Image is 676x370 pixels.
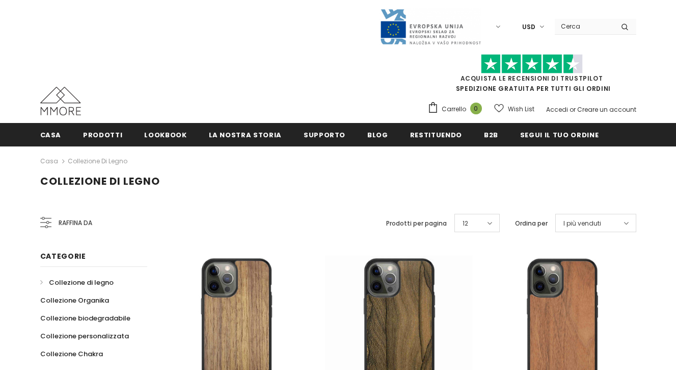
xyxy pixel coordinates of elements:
[570,105,576,114] span: or
[380,8,481,45] img: Javni Razpis
[144,130,186,140] span: Lookbook
[484,123,498,146] a: B2B
[40,87,81,115] img: Casi MMORE
[461,74,603,83] a: Acquista le recensioni di TrustPilot
[68,157,127,165] a: Collezione di legno
[508,104,534,114] span: Wish List
[410,123,462,146] a: Restituendo
[577,105,636,114] a: Creare un account
[40,295,109,305] span: Collezione Organika
[40,291,109,309] a: Collezione Organika
[515,218,548,229] label: Ordina per
[40,327,129,345] a: Collezione personalizzata
[380,22,481,31] a: Javni Razpis
[563,218,601,229] span: I più venduti
[40,174,160,188] span: Collezione di legno
[40,274,114,291] a: Collezione di legno
[83,130,122,140] span: Prodotti
[367,130,388,140] span: Blog
[520,130,599,140] span: Segui il tuo ordine
[463,218,468,229] span: 12
[49,278,114,287] span: Collezione di legno
[40,349,103,359] span: Collezione Chakra
[304,130,345,140] span: supporto
[427,102,487,117] a: Carrello 0
[304,123,345,146] a: supporto
[484,130,498,140] span: B2B
[427,59,636,93] span: SPEDIZIONE GRATUITA PER TUTTI GLI ORDINI
[386,218,447,229] label: Prodotti per pagina
[410,130,462,140] span: Restituendo
[40,331,129,341] span: Collezione personalizzata
[144,123,186,146] a: Lookbook
[40,309,130,327] a: Collezione biodegradabile
[40,345,103,363] a: Collezione Chakra
[442,104,466,114] span: Carrello
[481,54,583,74] img: Fidati di Pilot Stars
[367,123,388,146] a: Blog
[470,103,482,114] span: 0
[40,123,62,146] a: Casa
[59,217,92,229] span: Raffina da
[494,100,534,118] a: Wish List
[555,19,613,34] input: Search Site
[209,130,282,140] span: La nostra storia
[522,22,535,32] span: USD
[520,123,599,146] a: Segui il tuo ordine
[40,313,130,323] span: Collezione biodegradabile
[83,123,122,146] a: Prodotti
[40,130,62,140] span: Casa
[40,155,58,167] a: Casa
[40,251,86,261] span: Categorie
[546,105,568,114] a: Accedi
[209,123,282,146] a: La nostra storia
